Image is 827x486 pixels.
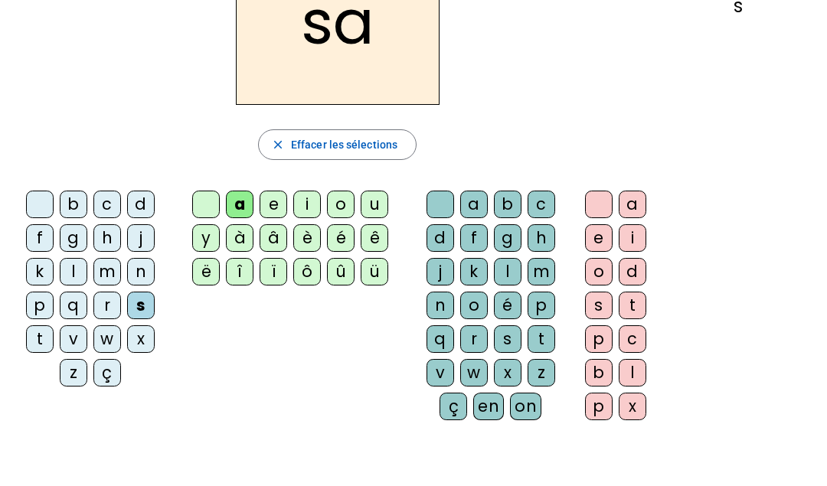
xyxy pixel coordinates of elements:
div: x [127,325,155,353]
div: c [619,325,646,353]
div: s [127,292,155,319]
div: t [26,325,54,353]
div: ô [293,258,321,285]
div: é [327,224,355,252]
span: Effacer les sélections [291,135,397,154]
div: b [60,191,87,218]
div: q [60,292,87,319]
div: d [619,258,646,285]
div: t [619,292,646,319]
div: k [460,258,488,285]
div: v [60,325,87,353]
div: h [93,224,121,252]
div: v [427,359,454,387]
div: e [585,224,613,252]
div: è [293,224,321,252]
div: p [585,325,613,353]
div: â [260,224,287,252]
div: ë [192,258,220,285]
div: r [93,292,121,319]
div: e [260,191,287,218]
div: z [528,359,555,387]
div: b [585,359,613,387]
div: l [494,258,521,285]
div: l [60,258,87,285]
div: i [293,191,321,218]
div: c [528,191,555,218]
div: é [494,292,521,319]
div: ç [93,359,121,387]
div: ç [440,393,467,420]
div: o [460,292,488,319]
div: o [327,191,355,218]
div: a [619,191,646,218]
div: g [494,224,521,252]
div: y [192,224,220,252]
div: d [127,191,155,218]
div: f [460,224,488,252]
div: q [427,325,454,353]
div: r [460,325,488,353]
div: û [327,258,355,285]
div: s [494,325,521,353]
mat-icon: close [271,138,285,152]
div: j [427,258,454,285]
div: ï [260,258,287,285]
div: x [494,359,521,387]
div: w [93,325,121,353]
div: on [510,393,541,420]
div: i [619,224,646,252]
div: l [619,359,646,387]
div: s [585,292,613,319]
div: b [494,191,521,218]
div: c [93,191,121,218]
div: a [460,191,488,218]
div: p [585,393,613,420]
div: f [26,224,54,252]
div: x [619,393,646,420]
div: a [226,191,253,218]
div: h [528,224,555,252]
div: z [60,359,87,387]
div: m [528,258,555,285]
div: î [226,258,253,285]
div: o [585,258,613,285]
div: w [460,359,488,387]
div: à [226,224,253,252]
div: d [427,224,454,252]
div: p [26,292,54,319]
div: en [473,393,504,420]
div: n [127,258,155,285]
div: m [93,258,121,285]
div: ü [361,258,388,285]
div: j [127,224,155,252]
div: u [361,191,388,218]
div: k [26,258,54,285]
button: Effacer les sélections [258,129,417,160]
div: n [427,292,454,319]
div: ê [361,224,388,252]
div: g [60,224,87,252]
div: t [528,325,555,353]
div: p [528,292,555,319]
